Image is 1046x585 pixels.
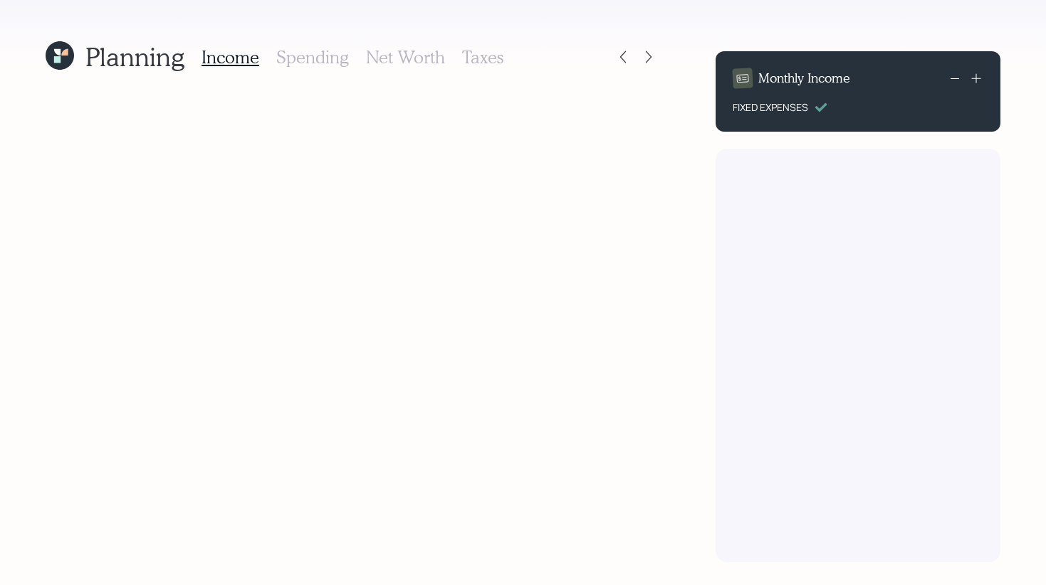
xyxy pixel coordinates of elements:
h3: Spending [276,47,349,68]
h3: Net Worth [366,47,445,68]
h3: Taxes [462,47,503,68]
h1: Planning [85,41,184,72]
h3: Income [202,47,259,68]
h4: Monthly Income [758,70,850,86]
div: FIXED EXPENSES [733,100,808,115]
